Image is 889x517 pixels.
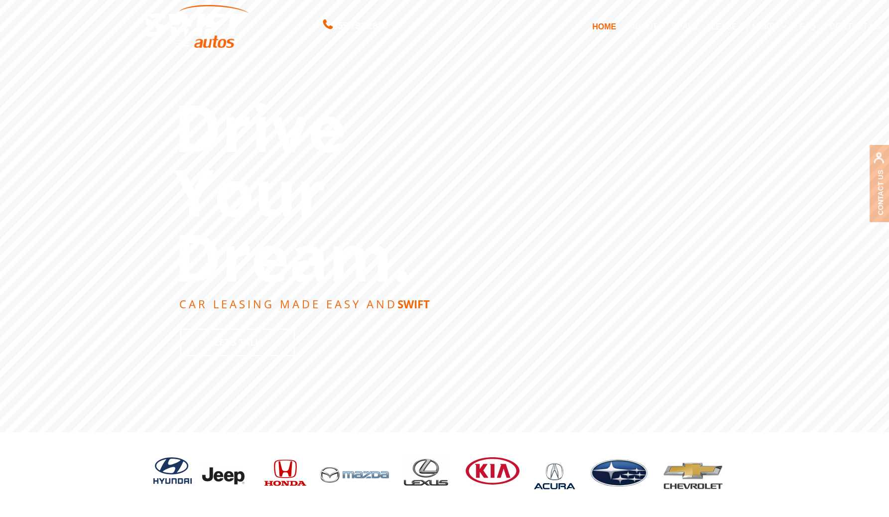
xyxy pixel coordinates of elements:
a: ABOUT [623,16,664,37]
a: DEALS [664,16,704,37]
rs-layer: Drive Your Dream. [174,95,411,289]
rs-layer: CAR LEASING MADE EASY AND [179,298,430,309]
img: Swift Autos homepage promoting easy car leasing and showcasing available vehicles and current deals. [588,455,650,489]
img: honda logo [262,457,308,492]
img: hyundai logo [153,457,192,489]
a: LEASE BY MAKE [705,16,793,37]
img: Chevrolet logo [660,457,728,492]
img: Swift Autos homepage showcasing easy car leasing services, highlighting convenience and personali... [531,455,578,498]
a: HOME [585,16,623,37]
a: FAQ [793,16,823,37]
a: CONTACT US [823,16,888,37]
img: kia logo [462,457,521,485]
img: lexas logo [402,457,452,487]
a: 855.793.2888 [323,22,387,30]
span: 855.793.2888 [333,19,387,33]
a: Let's Talk [180,329,295,356]
strong: SWIFT [397,296,430,311]
img: Image of Swift Autos car leasing service showcasing hassle-free vehicle delivery and current leas... [318,467,392,483]
img: Swift Autos [144,5,249,48]
img: jeep logo [202,457,253,492]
